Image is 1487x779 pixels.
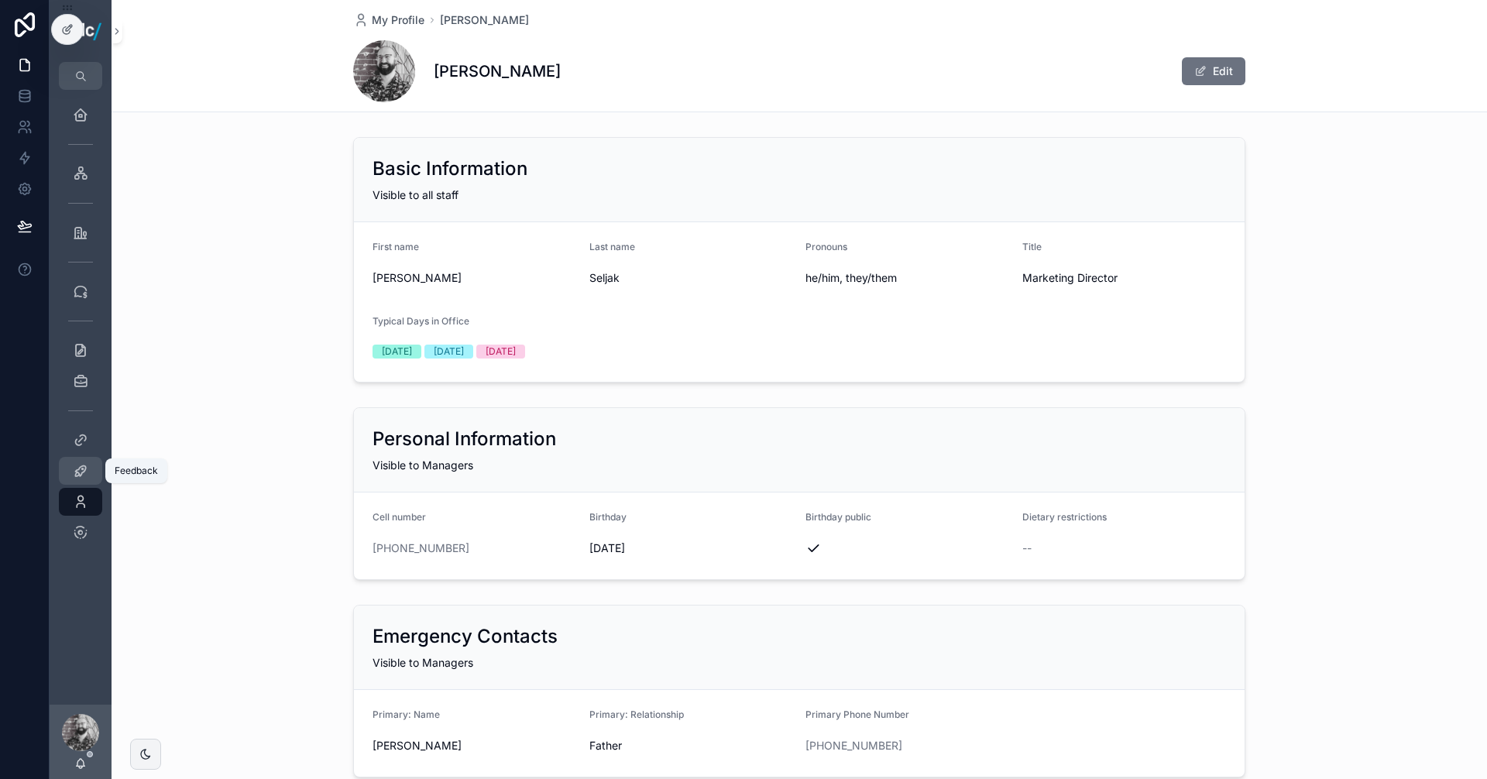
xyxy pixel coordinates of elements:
[1022,270,1227,286] span: Marketing Director
[373,315,469,327] span: Typical Days in Office
[373,624,558,649] h2: Emergency Contacts
[353,12,424,28] a: My Profile
[373,656,473,669] span: Visible to Managers
[589,540,794,556] span: [DATE]
[486,345,516,359] div: [DATE]
[434,345,464,359] div: [DATE]
[434,60,561,82] h1: [PERSON_NAME]
[372,12,424,28] span: My Profile
[1022,540,1032,556] span: --
[440,12,529,28] a: [PERSON_NAME]
[373,156,527,181] h2: Basic Information
[805,511,871,523] span: Birthday public
[589,511,627,523] span: Birthday
[373,241,419,252] span: First name
[373,738,577,753] span: [PERSON_NAME]
[373,511,426,523] span: Cell number
[589,709,684,720] span: Primary: Relationship
[373,270,577,286] span: [PERSON_NAME]
[382,345,412,359] div: [DATE]
[373,540,469,556] a: [PHONE_NUMBER]
[589,241,635,252] span: Last name
[589,270,794,286] span: Seljak
[373,709,440,720] span: Primary: Name
[1182,57,1245,85] button: Edit
[805,709,909,720] span: Primary Phone Number
[589,738,794,753] span: Father
[373,427,556,451] h2: Personal Information
[805,270,1010,286] span: he/him, they/them
[1022,241,1042,252] span: Title
[115,465,158,477] div: Feedback
[373,188,458,201] span: Visible to all staff
[373,458,473,472] span: Visible to Managers
[805,738,902,753] a: [PHONE_NUMBER]
[1022,511,1107,523] span: Dietary restrictions
[805,241,847,252] span: Pronouns
[50,90,112,567] div: scrollable content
